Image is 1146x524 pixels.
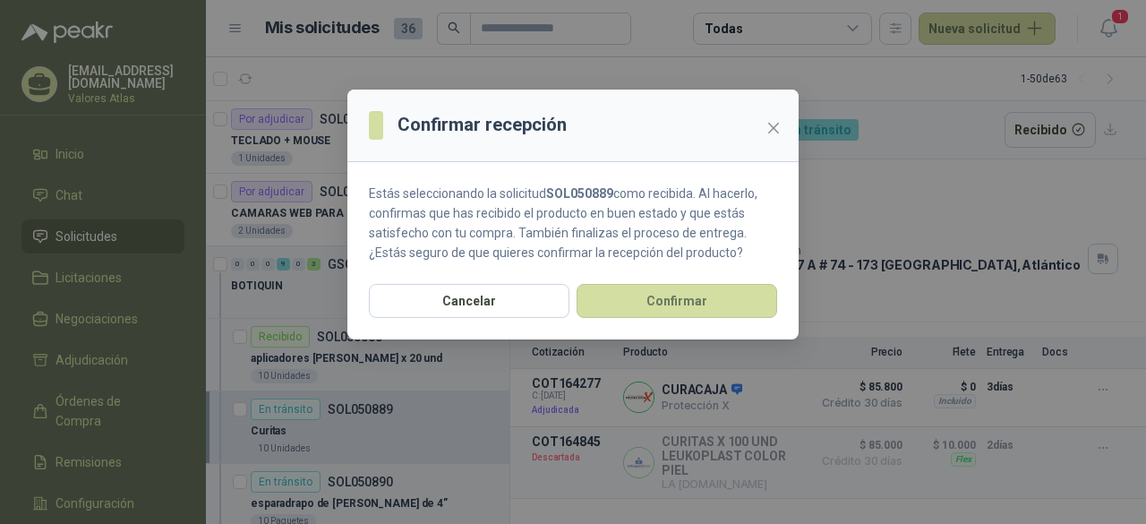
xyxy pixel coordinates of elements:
[369,284,569,318] button: Cancelar
[369,184,777,262] p: Estás seleccionando la solicitud como recibida. Al hacerlo, confirmas que has recibido el product...
[546,186,613,201] strong: SOL050889
[759,114,788,142] button: Close
[577,284,777,318] button: Confirmar
[398,111,567,139] h3: Confirmar recepción
[766,121,781,135] span: close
